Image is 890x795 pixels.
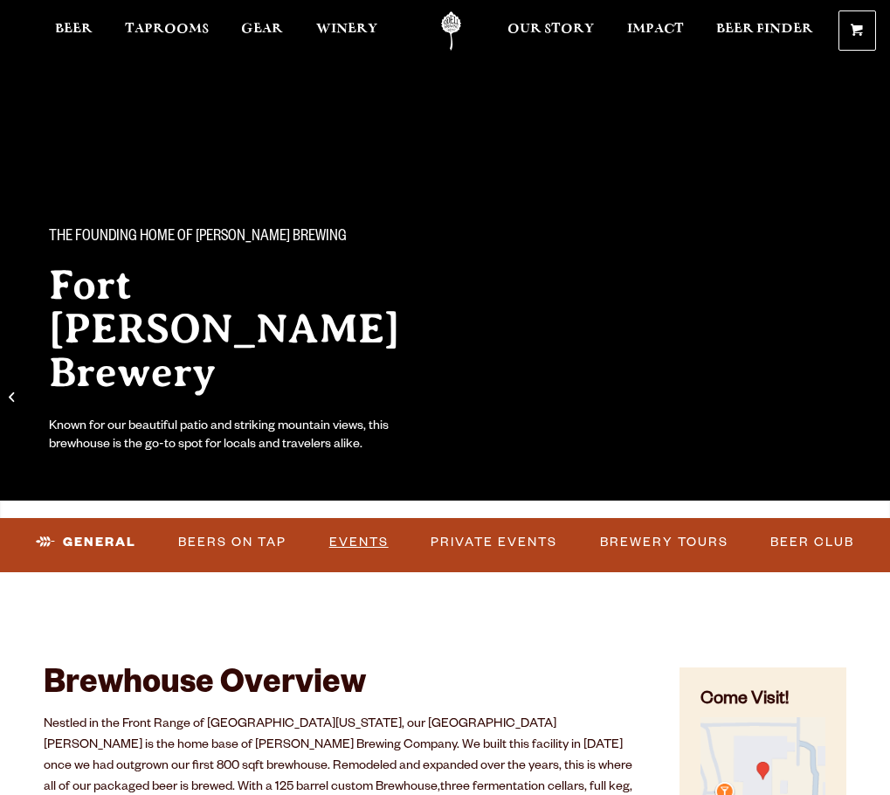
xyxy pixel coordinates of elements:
span: Impact [627,22,684,36]
span: Beer Finder [716,22,813,36]
a: Impact [616,11,695,51]
a: Private Events [424,522,564,563]
a: Odell Home [418,11,484,51]
h4: Come Visit! [700,688,825,714]
span: The Founding Home of [PERSON_NAME] Brewing [49,226,347,249]
a: Beer Club [763,522,861,563]
span: Taprooms [125,22,209,36]
span: Our Story [507,22,594,36]
span: Beer [55,22,93,36]
a: Beers on Tap [171,522,293,563]
span: Winery [316,22,377,36]
a: Beer Finder [705,11,824,51]
span: Gear [241,22,283,36]
h2: Fort [PERSON_NAME] Brewery [49,263,426,394]
a: Winery [305,11,389,51]
a: Events [322,522,396,563]
h2: Brewhouse Overview [44,667,636,706]
a: Gear [230,11,294,51]
a: General [29,522,143,563]
a: Taprooms [114,11,220,51]
a: Our Story [496,11,605,51]
a: Brewery Tours [593,522,735,563]
div: Known for our beautiful patio and striking mountain views, this brewhouse is the go-to spot for l... [49,418,426,455]
a: Beer [44,11,104,51]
